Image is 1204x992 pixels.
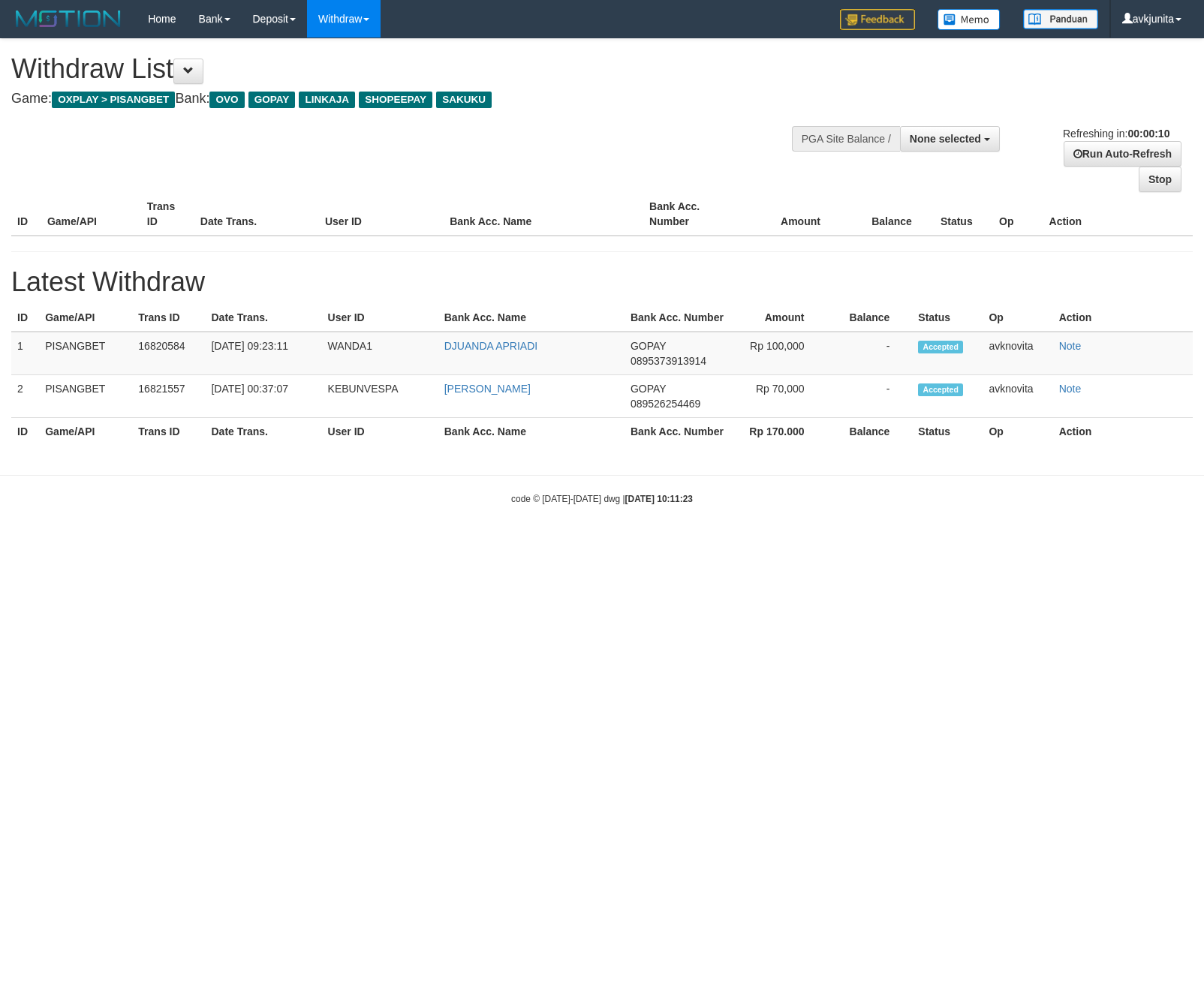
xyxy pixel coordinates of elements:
td: Rp 100,000 [733,332,826,375]
th: Date Trans. [205,418,321,446]
td: - [827,375,913,418]
h1: Latest Withdraw [11,267,1193,297]
th: ID [11,304,39,332]
th: Game/API [39,418,132,446]
a: Run Auto-Refresh [1064,141,1181,167]
span: 0895373913914 [631,355,706,367]
th: ID [11,193,41,236]
span: SAKUKU [436,92,492,108]
td: 16820584 [132,332,205,375]
strong: 00:00:10 [1127,128,1169,140]
th: Balance [827,418,913,446]
span: Accepted [918,383,963,396]
span: GOPAY [631,340,666,352]
span: OXPLAY > PISANGBET [52,92,175,108]
td: [DATE] 00:37:07 [205,375,321,418]
td: KEBUNVESPA [322,375,438,418]
th: Amount [743,193,843,236]
td: [DATE] 09:23:11 [205,332,321,375]
img: Feedback.jpg [840,9,915,30]
th: Game/API [41,193,141,236]
h1: Withdraw List [11,54,787,84]
th: Op [983,304,1052,332]
td: WANDA1 [322,332,438,375]
th: User ID [322,304,438,332]
div: PGA Site Balance / [792,126,900,152]
a: Note [1059,383,1082,395]
img: panduan.png [1023,9,1098,29]
td: 1 [11,332,39,375]
th: Bank Acc. Number [643,193,743,236]
th: Date Trans. [205,304,321,332]
th: Rp 170.000 [733,418,826,446]
th: Trans ID [132,304,205,332]
img: Button%20Memo.svg [938,9,1001,30]
th: Amount [733,304,826,332]
span: Refreshing in: [1063,128,1169,140]
th: Trans ID [141,193,194,236]
th: Date Trans. [194,193,319,236]
a: DJUANDA APRIADI [444,340,537,352]
th: User ID [319,193,444,236]
td: 2 [11,375,39,418]
td: PISANGBET [39,332,132,375]
span: LINKAJA [299,92,355,108]
img: MOTION_logo.png [11,8,125,30]
th: Action [1053,304,1193,332]
th: ID [11,418,39,446]
strong: [DATE] 10:11:23 [625,494,693,504]
td: PISANGBET [39,375,132,418]
th: Balance [843,193,935,236]
td: avknovita [983,332,1052,375]
th: Action [1043,193,1193,236]
th: Status [912,304,983,332]
span: SHOPEEPAY [359,92,432,108]
th: Bank Acc. Name [438,418,625,446]
span: GOPAY [631,383,666,395]
span: None selected [910,133,981,145]
a: Note [1059,340,1082,352]
span: 089526254469 [631,398,700,410]
th: Bank Acc. Name [444,193,643,236]
a: [PERSON_NAME] [444,383,531,395]
td: avknovita [983,375,1052,418]
td: 16821557 [132,375,205,418]
th: User ID [322,418,438,446]
th: Status [912,418,983,446]
h4: Game: Bank: [11,92,787,107]
th: Bank Acc. Number [625,304,733,332]
th: Game/API [39,304,132,332]
th: Balance [827,304,913,332]
th: Trans ID [132,418,205,446]
small: code © [DATE]-[DATE] dwg | [511,494,693,504]
th: Op [983,418,1052,446]
th: Op [993,193,1043,236]
th: Status [935,193,993,236]
button: None selected [900,126,1000,152]
th: Action [1053,418,1193,446]
th: Bank Acc. Number [625,418,733,446]
span: Accepted [918,341,963,353]
span: GOPAY [248,92,296,108]
th: Bank Acc. Name [438,304,625,332]
td: - [827,332,913,375]
a: Stop [1139,167,1181,192]
td: Rp 70,000 [733,375,826,418]
span: OVO [209,92,244,108]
